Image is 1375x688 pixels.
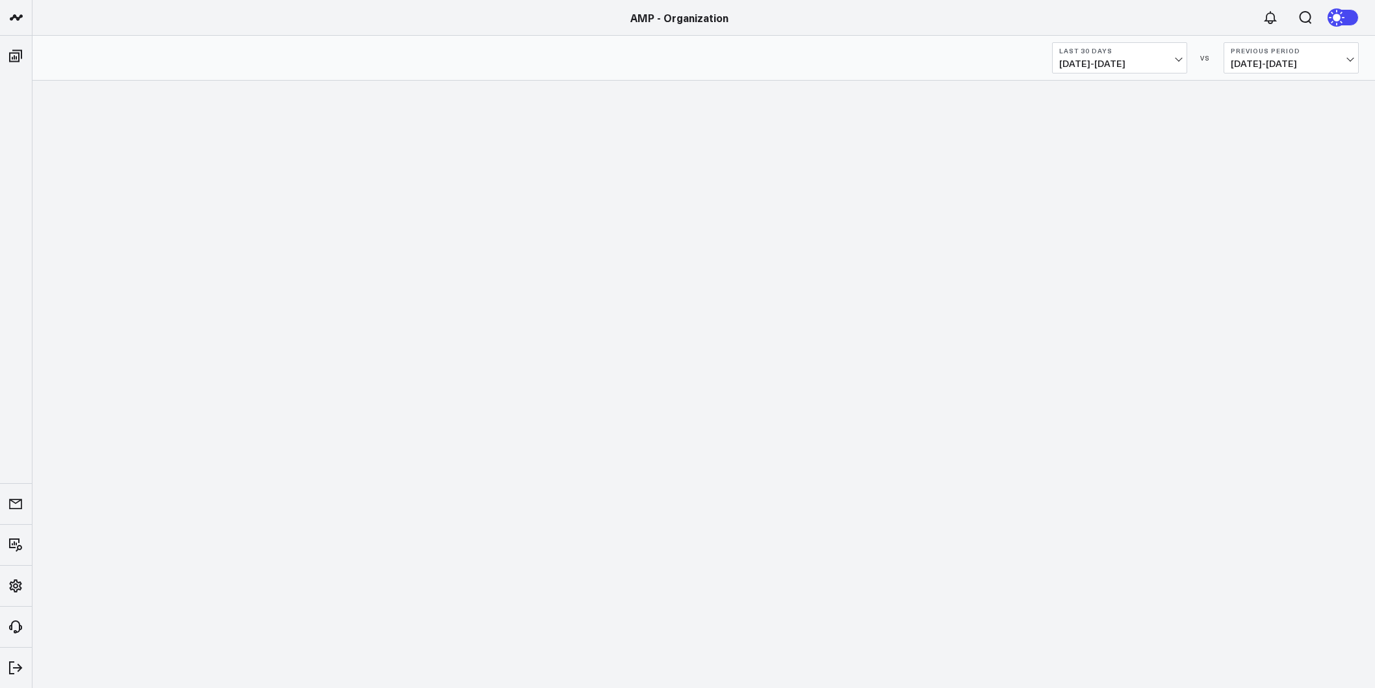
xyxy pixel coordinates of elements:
span: [DATE] - [DATE] [1231,59,1352,69]
button: Last 30 Days[DATE]-[DATE] [1052,42,1187,73]
span: [DATE] - [DATE] [1059,59,1180,69]
div: VS [1194,54,1217,62]
b: Previous Period [1231,47,1352,55]
b: Last 30 Days [1059,47,1180,55]
button: Previous Period[DATE]-[DATE] [1224,42,1359,73]
a: AMP - Organization [630,10,728,25]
